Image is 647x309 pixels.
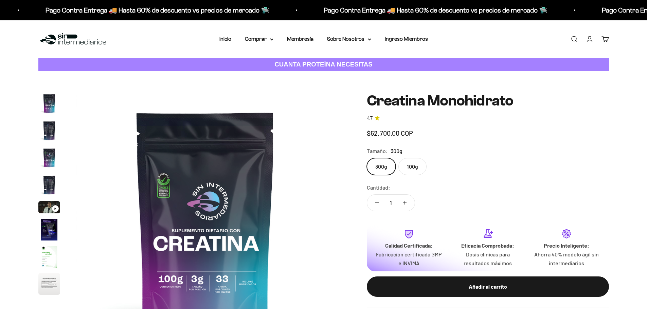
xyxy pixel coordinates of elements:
[38,174,60,198] button: Ir al artículo 4
[533,250,600,267] p: Ahorra 40% modelo ágil sin intermediarios
[287,36,313,42] a: Membresía
[367,147,388,155] legend: Tamaño:
[327,35,371,43] summary: Sobre Nosotros
[385,242,433,249] strong: Calidad Certificada:
[38,120,60,141] img: Creatina Monohidrato
[375,250,443,267] p: Fabricación certificada GMP e INVIMA
[38,120,60,143] button: Ir al artículo 2
[38,219,60,240] img: Creatina Monohidrato
[38,174,60,196] img: Creatina Monohidrato
[219,36,231,42] a: Inicio
[38,93,60,116] button: Ir al artículo 1
[367,183,390,192] label: Cantidad:
[454,250,522,267] p: Dosis clínicas para resultados máximos
[367,128,413,138] sale-price: $62.700,00 COP
[38,93,60,114] img: Creatina Monohidrato
[385,36,428,42] a: Ingreso Miembros
[245,35,273,43] summary: Comprar
[38,201,60,215] button: Ir al artículo 5
[38,273,60,295] img: Creatina Monohidrato
[38,246,60,270] button: Ir al artículo 7
[38,147,60,171] button: Ir al artículo 3
[324,5,547,16] p: Pago Contra Entrega 🚚 Hasta 60% de descuento vs precios de mercado 🛸
[380,282,595,291] div: Añadir al carrito
[38,58,609,71] a: CUANTA PROTEÍNA NECESITAS
[367,276,609,297] button: Añadir al carrito
[367,115,609,122] a: 4.74.7 de 5.0 estrellas
[395,195,415,211] button: Aumentar cantidad
[274,61,373,68] strong: CUANTA PROTEÍNA NECESITAS
[38,273,60,297] button: Ir al artículo 8
[38,246,60,268] img: Creatina Monohidrato
[46,5,269,16] p: Pago Contra Entrega 🚚 Hasta 60% de descuento vs precios de mercado 🛸
[367,195,387,211] button: Reducir cantidad
[38,147,60,169] img: Creatina Monohidrato
[367,115,373,122] span: 4.7
[391,147,402,155] span: 300g
[367,93,609,109] h1: Creatina Monohidrato
[544,242,589,249] strong: Precio Inteligente:
[461,242,514,249] strong: Eficacia Comprobada:
[38,219,60,243] button: Ir al artículo 6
